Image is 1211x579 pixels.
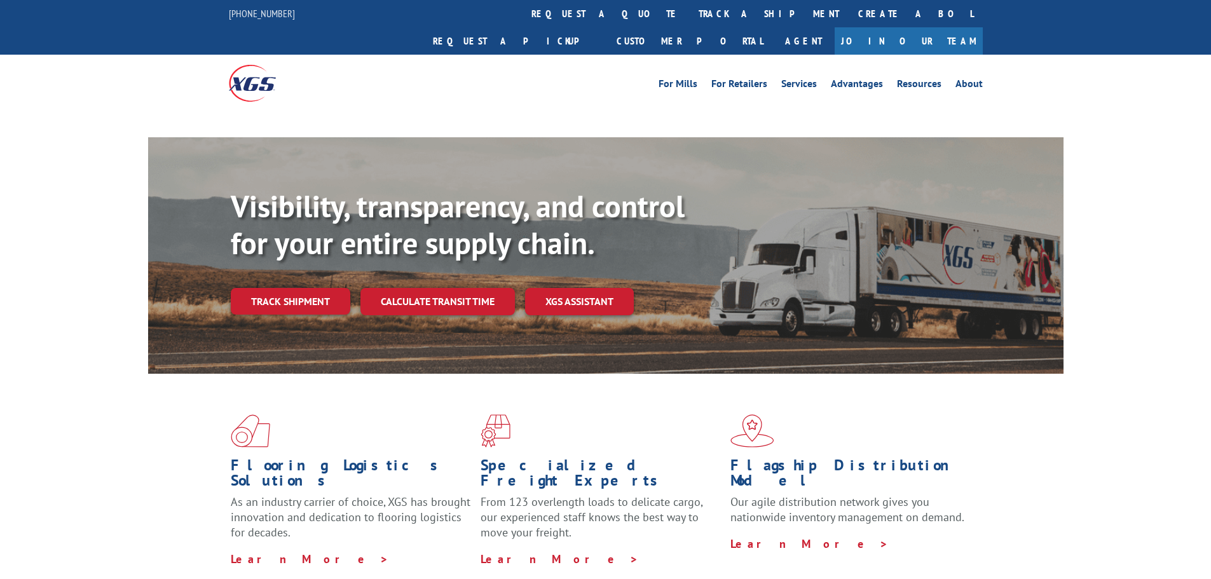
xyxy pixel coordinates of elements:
[955,79,983,93] a: About
[231,458,471,494] h1: Flooring Logistics Solutions
[231,552,389,566] a: Learn More >
[730,536,889,551] a: Learn More >
[231,186,685,262] b: Visibility, transparency, and control for your entire supply chain.
[423,27,607,55] a: Request a pickup
[229,7,295,20] a: [PHONE_NUMBER]
[607,27,772,55] a: Customer Portal
[481,458,721,494] h1: Specialized Freight Experts
[831,79,883,93] a: Advantages
[730,414,774,447] img: xgs-icon-flagship-distribution-model-red
[730,458,971,494] h1: Flagship Distribution Model
[481,414,510,447] img: xgs-icon-focused-on-flooring-red
[481,494,721,551] p: From 123 overlength loads to delicate cargo, our experienced staff knows the best way to move you...
[231,288,350,315] a: Track shipment
[897,79,941,93] a: Resources
[659,79,697,93] a: For Mills
[231,414,270,447] img: xgs-icon-total-supply-chain-intelligence-red
[772,27,835,55] a: Agent
[360,288,515,315] a: Calculate transit time
[781,79,817,93] a: Services
[711,79,767,93] a: For Retailers
[481,552,639,566] a: Learn More >
[835,27,983,55] a: Join Our Team
[525,288,634,315] a: XGS ASSISTANT
[231,494,470,540] span: As an industry carrier of choice, XGS has brought innovation and dedication to flooring logistics...
[730,494,964,524] span: Our agile distribution network gives you nationwide inventory management on demand.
